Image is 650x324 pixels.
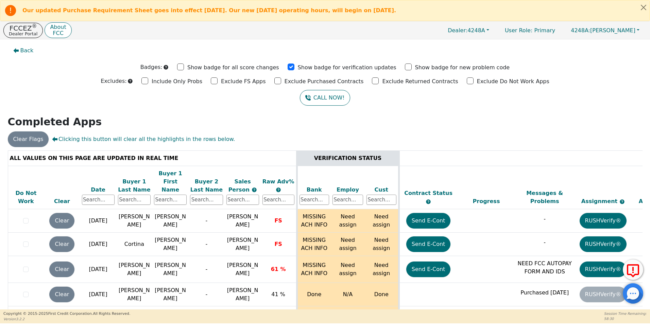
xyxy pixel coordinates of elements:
[623,259,643,280] button: Report Error to FCC
[50,31,66,36] p: FCC
[50,24,66,30] p: About
[564,25,647,36] a: 4248A:[PERSON_NAME]
[331,233,365,256] td: Need assign
[274,241,282,247] span: FS
[227,237,258,251] span: [PERSON_NAME]
[20,47,34,55] span: Back
[49,236,74,252] button: Clear
[406,213,451,229] button: Send E-Cont
[262,178,294,185] span: Raw Adv%
[188,209,224,233] td: -
[271,266,286,272] span: 61 %
[404,190,452,196] span: Contract Status
[498,24,562,37] p: Primary
[32,23,37,29] sup: ®
[406,262,451,277] button: Send E-Cont
[505,27,532,34] span: User Role :
[517,238,572,247] p: -
[300,90,350,106] button: CALL NOW!
[262,195,294,205] input: Search...
[581,198,619,204] span: Assignment
[297,233,331,256] td: MISSING ACH INFO
[80,256,116,283] td: [DATE]
[188,283,224,306] td: -
[49,213,74,229] button: Clear
[300,195,329,205] input: Search...
[10,189,42,205] div: Do Not Work
[10,154,294,162] div: ALL VALUES ON THIS PAGE ARE UPDATED IN REAL TIME
[271,291,285,298] span: 41 %
[517,259,572,276] p: NEED FCC AUTOPAY FORM AND IDS
[82,186,115,194] div: Date
[152,283,188,306] td: [PERSON_NAME]
[382,77,458,86] p: Exclude Returned Contracts
[187,64,279,72] p: Show badge for all score changes
[331,209,365,233] td: Need assign
[571,27,590,34] span: 4248A:
[517,215,572,223] p: -
[3,23,43,38] button: FCCEZ®Dealer Portal
[8,131,49,147] button: Clear Flags
[140,63,162,71] p: Badges:
[9,32,37,36] p: Dealer Portal
[116,256,152,283] td: [PERSON_NAME]
[365,233,399,256] td: Need assign
[152,209,188,233] td: [PERSON_NAME]
[332,195,363,205] input: Search...
[152,233,188,256] td: [PERSON_NAME]
[22,7,396,14] b: Our updated Purchase Requirement Sheet goes into effect [DATE]. Our new [DATE] operating hours, w...
[331,283,365,306] td: N/A
[154,195,187,205] input: Search...
[9,25,37,32] p: FCCEZ
[331,256,365,283] td: Need assign
[116,209,152,233] td: [PERSON_NAME]
[274,217,282,224] span: FS
[52,135,235,143] span: Clicking this button will clear all the highlights in the rows below.
[8,116,102,128] strong: Completed Apps
[80,209,116,233] td: [DATE]
[8,43,39,58] button: Back
[118,195,151,205] input: Search...
[365,256,399,283] td: Need assign
[221,77,266,86] p: Exclude FS Apps
[80,233,116,256] td: [DATE]
[517,189,572,205] div: Messages & Problems
[188,233,224,256] td: -
[406,236,451,252] button: Send E-Cont
[227,262,258,276] span: [PERSON_NAME]
[366,186,396,194] div: Cust
[415,64,510,72] p: Show badge for new problem code
[93,311,130,316] span: All Rights Reserved.
[154,169,187,194] div: Buyer 1 First Name
[441,25,496,36] button: Dealer:4248A
[448,27,485,34] span: 4248A
[297,209,331,233] td: MISSING ACH INFO
[300,186,329,194] div: Bank
[49,287,74,302] button: Clear
[366,195,396,205] input: Search...
[82,195,115,205] input: Search...
[80,283,116,306] td: [DATE]
[188,256,224,283] td: -
[297,283,331,306] td: Done
[285,77,364,86] p: Exclude Purchased Contracts
[580,236,627,252] button: RUSHVerify®
[637,0,650,14] button: Close alert
[118,178,151,194] div: Buyer 1 Last Name
[49,262,74,277] button: Clear
[448,27,467,34] span: Dealer:
[365,283,399,306] td: Done
[190,178,223,194] div: Buyer 2 Last Name
[365,209,399,233] td: Need assign
[459,197,514,205] div: Progress
[116,233,152,256] td: Cortina
[45,22,71,38] button: AboutFCC
[152,256,188,283] td: [PERSON_NAME]
[580,213,627,229] button: RUSHVerify®
[190,195,223,205] input: Search...
[3,311,130,317] p: Copyright © 2015- 2025 First Credit Corporation.
[604,316,647,321] p: 58:30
